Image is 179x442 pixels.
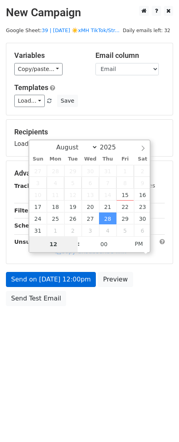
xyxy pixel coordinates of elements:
[98,272,133,287] a: Preview
[47,224,64,236] span: September 1, 2025
[64,212,82,224] span: August 26, 2025
[64,157,82,162] span: Tue
[116,212,134,224] span: August 29, 2025
[14,128,165,136] h5: Recipients
[14,183,41,189] strong: Tracking
[82,201,99,212] span: August 20, 2025
[82,157,99,162] span: Wed
[6,27,120,33] small: Google Sheet:
[116,201,134,212] span: August 22, 2025
[29,236,78,252] input: Hour
[6,272,96,287] a: Send on [DATE] 12:00pm
[47,212,64,224] span: August 25, 2025
[47,165,64,177] span: July 28, 2025
[64,201,82,212] span: August 19, 2025
[116,165,134,177] span: August 1, 2025
[116,224,134,236] span: September 5, 2025
[47,201,64,212] span: August 18, 2025
[14,128,165,148] div: Loading...
[82,177,99,189] span: August 6, 2025
[55,248,126,255] a: Copy unsubscribe link
[134,201,151,212] span: August 23, 2025
[80,236,128,252] input: Minute
[98,144,126,151] input: Year
[99,177,116,189] span: August 7, 2025
[14,222,43,229] strong: Schedule
[29,189,47,201] span: August 10, 2025
[29,224,47,236] span: August 31, 2025
[64,224,82,236] span: September 2, 2025
[139,404,179,442] iframe: Chat Widget
[47,157,64,162] span: Mon
[47,177,64,189] span: August 4, 2025
[14,207,34,214] strong: Filters
[29,157,47,162] span: Sun
[14,95,45,107] a: Load...
[64,189,82,201] span: August 12, 2025
[95,51,165,60] h5: Email column
[42,27,120,33] a: 39 | [DATE] ☀️xMH TikTok/Str...
[99,224,116,236] span: September 4, 2025
[128,236,150,252] span: Click to toggle
[134,189,151,201] span: August 16, 2025
[124,182,155,190] label: UTM Codes
[14,169,165,178] h5: Advanced
[29,201,47,212] span: August 17, 2025
[78,236,80,252] span: :
[99,157,116,162] span: Thu
[82,224,99,236] span: September 3, 2025
[82,165,99,177] span: July 30, 2025
[64,165,82,177] span: July 29, 2025
[29,177,47,189] span: August 3, 2025
[14,51,84,60] h5: Variables
[116,157,134,162] span: Fri
[134,212,151,224] span: August 30, 2025
[134,157,151,162] span: Sat
[47,189,64,201] span: August 11, 2025
[57,95,78,107] button: Save
[99,189,116,201] span: August 14, 2025
[116,177,134,189] span: August 8, 2025
[14,239,53,245] strong: Unsubscribe
[99,212,116,224] span: August 28, 2025
[120,26,173,35] span: Daily emails left: 32
[14,83,48,92] a: Templates
[99,165,116,177] span: July 31, 2025
[14,63,63,75] a: Copy/paste...
[29,165,47,177] span: July 27, 2025
[29,212,47,224] span: August 24, 2025
[99,201,116,212] span: August 21, 2025
[6,291,66,306] a: Send Test Email
[134,165,151,177] span: August 2, 2025
[6,6,173,19] h2: New Campaign
[134,177,151,189] span: August 9, 2025
[120,27,173,33] a: Daily emails left: 32
[82,189,99,201] span: August 13, 2025
[64,177,82,189] span: August 5, 2025
[134,224,151,236] span: September 6, 2025
[82,212,99,224] span: August 27, 2025
[116,189,134,201] span: August 15, 2025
